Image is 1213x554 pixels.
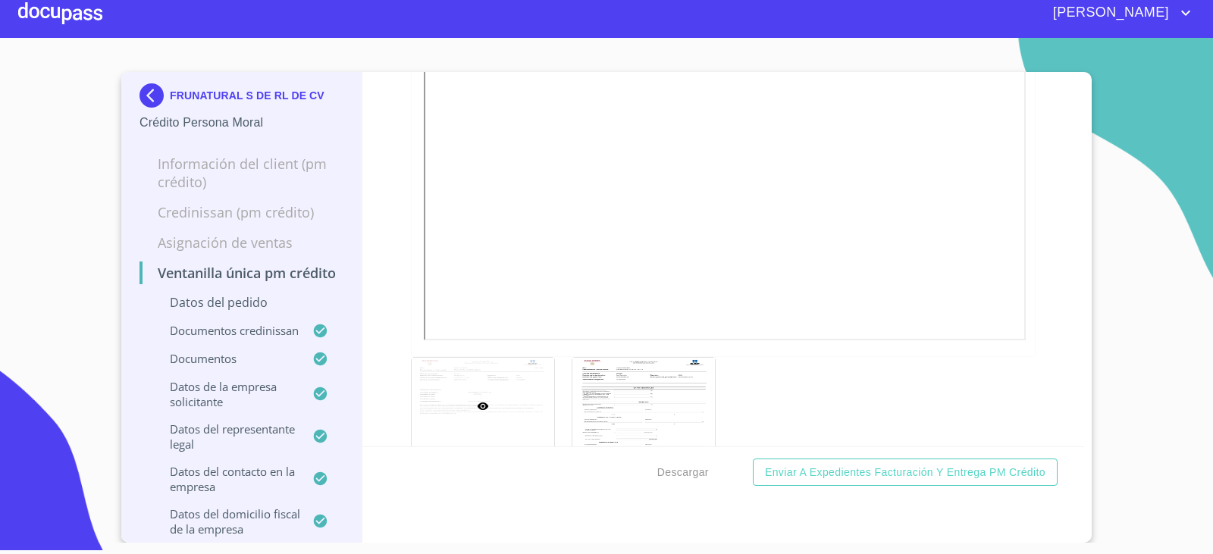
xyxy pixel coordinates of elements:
p: Información del Client (PM crédito) [139,155,343,191]
p: Asignación de Ventas [139,233,343,252]
p: Datos de la empresa solicitante [139,379,312,409]
button: Descargar [651,459,715,487]
p: Datos del domicilio fiscal de la empresa [139,506,312,537]
p: Ventanilla única PM crédito [139,264,343,282]
span: [PERSON_NAME] [1042,1,1177,25]
button: Enviar a Expedientes Facturación y Entrega PM crédito [753,459,1058,487]
button: account of current user [1042,1,1195,25]
img: Declaración Anual con Acuse [572,358,715,455]
p: Datos del contacto en la empresa [139,464,312,494]
p: Crédito Persona Moral [139,114,343,132]
span: Enviar a Expedientes Facturación y Entrega PM crédito [765,463,1045,482]
p: Credinissan (PM crédito) [139,203,343,221]
p: Datos del representante legal [139,421,312,452]
div: FRUNATURAL S DE RL DE CV [139,83,343,114]
img: Docupass spot blue [139,83,170,108]
p: Documentos [139,351,312,366]
p: Documentos CrediNissan [139,323,312,338]
p: Datos del pedido [139,294,343,311]
p: FRUNATURAL S DE RL DE CV [170,89,324,102]
span: Descargar [657,463,709,482]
